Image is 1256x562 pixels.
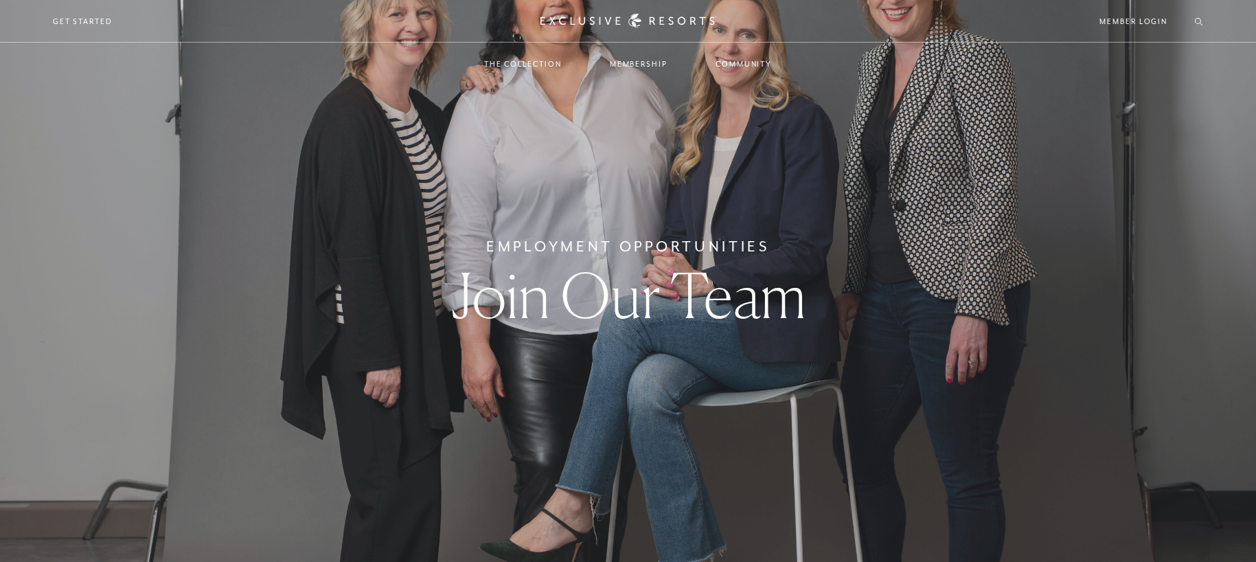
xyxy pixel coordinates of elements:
h6: Employment Opportunities [486,236,770,258]
a: Community [702,44,786,84]
a: Get Started [53,15,113,27]
a: Member Login [1099,15,1167,27]
h1: Join Our Team [450,265,806,326]
a: Membership [596,44,681,84]
a: The Collection [470,44,575,84]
